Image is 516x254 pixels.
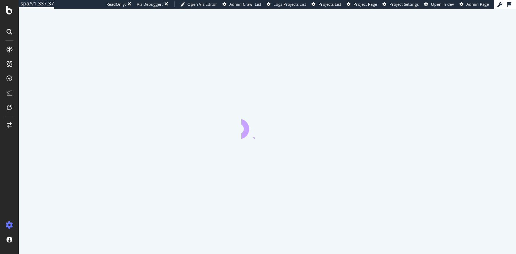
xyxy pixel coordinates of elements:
a: Admin Crawl List [223,1,261,7]
a: Projects List [312,1,341,7]
a: Open in dev [424,1,454,7]
span: Projects List [318,1,341,7]
span: Open in dev [431,1,454,7]
a: Logs Projects List [267,1,306,7]
a: Project Page [347,1,377,7]
div: ReadOnly: [106,1,126,7]
div: animation [241,113,293,139]
span: Project Page [354,1,377,7]
a: Admin Page [460,1,489,7]
span: Open Viz Editor [187,1,217,7]
span: Admin Page [466,1,489,7]
div: Viz Debugger: [137,1,163,7]
span: Admin Crawl List [229,1,261,7]
span: Logs Projects List [274,1,306,7]
a: Project Settings [382,1,419,7]
span: Project Settings [389,1,419,7]
a: Open Viz Editor [180,1,217,7]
